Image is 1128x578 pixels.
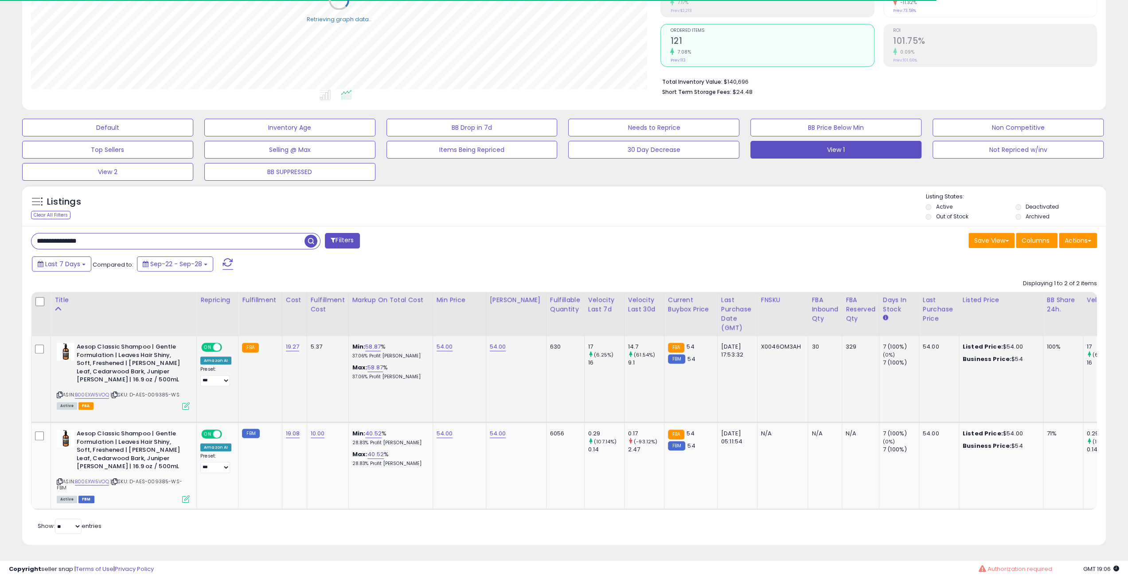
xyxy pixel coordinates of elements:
[352,364,426,380] div: %
[352,374,426,380] p: 37.06% Profit [PERSON_NAME]
[32,256,91,272] button: Last 7 Days
[550,295,581,314] div: Fulfillable Quantity
[897,49,915,55] small: 0.09%
[1087,446,1123,454] div: 0.14
[634,438,657,445] small: (-93.12%)
[893,36,1097,48] h2: 101.75%
[628,343,664,351] div: 14.7
[594,438,617,445] small: (107.14%)
[200,295,234,305] div: Repricing
[668,343,684,353] small: FBA
[386,141,558,159] button: Items Being Repriced
[963,442,1011,450] b: Business Price:
[721,343,750,359] div: [DATE] 17:53:32
[352,295,429,305] div: Markup on Total Cost
[588,430,624,438] div: 0.29
[670,28,874,33] span: Ordered Items
[57,402,77,410] span: All listings currently available for purchase on Amazon
[367,363,383,372] a: 58.87
[78,402,94,410] span: FBA
[242,343,258,353] small: FBA
[367,450,384,459] a: 40.52
[242,295,278,305] div: Fulfillment
[936,203,952,210] label: Active
[75,391,109,399] a: B00EXW5VOQ
[93,260,133,269] span: Compared to:
[687,342,694,351] span: 54
[674,49,691,55] small: 7.08%
[76,565,113,573] a: Terms of Use
[668,430,684,439] small: FBA
[670,8,691,13] small: Prev: $2,213
[57,430,190,502] div: ASIN:
[1026,203,1059,210] label: Deactivated
[925,193,1106,201] p: Listing States:
[352,342,366,351] b: Min:
[1093,351,1112,358] small: (6.25%)
[1047,295,1079,314] div: BB Share 24h.
[963,342,1003,351] b: Listed Price:
[352,440,426,446] p: 28.83% Profit [PERSON_NAME]
[883,359,919,367] div: 7 (100%)
[22,141,193,159] button: Top Sellers
[687,355,695,363] span: 54
[883,430,919,438] div: 7 (100%)
[812,343,835,351] div: 30
[893,28,1097,33] span: ROI
[200,366,231,386] div: Preset:
[490,429,506,438] a: 54.00
[365,429,382,438] a: 40.52
[963,442,1036,450] div: $54
[761,343,801,351] div: X0046OM3AH
[352,461,426,467] p: 28.83% Profit [PERSON_NAME]
[732,88,752,96] span: $24.48
[437,429,453,438] a: 54.00
[634,351,655,358] small: (61.54%)
[22,119,193,136] button: Default
[77,343,184,386] b: Aesop Classic Shampoo | Gentle Formulation | Leaves Hair Shiny, Soft, Freshened | [PERSON_NAME] L...
[1047,343,1076,351] div: 100%
[77,430,184,473] b: Aesop Classic Shampoo | Gentle Formulation | Leaves Hair Shiny, Soft, Freshened | [PERSON_NAME] L...
[721,430,750,446] div: [DATE] 05:11:54
[687,429,694,438] span: 54
[812,430,835,438] div: N/A
[437,342,453,351] a: 54.00
[286,342,300,351] a: 19.27
[963,295,1039,305] div: Listed Price
[883,314,888,322] small: Days In Stock.
[923,343,952,351] div: 54.00
[57,496,77,503] span: All listings currently available for purchase on Amazon
[325,233,359,248] button: Filters
[490,295,543,305] div: [PERSON_NAME]
[933,119,1104,136] button: Non Competitive
[352,450,426,467] div: %
[242,429,259,438] small: FBM
[893,58,917,63] small: Prev: 101.66%
[761,430,801,438] div: N/A
[668,295,714,314] div: Current Buybox Price
[352,429,366,438] b: Min:
[670,58,685,63] small: Prev: 113
[1023,279,1097,288] div: Displaying 1 to 2 of 2 items
[307,15,371,23] div: Retrieving graph data..
[812,295,838,323] div: FBA inbound Qty
[386,119,558,136] button: BB Drop in 7d
[437,295,482,305] div: Min Price
[687,442,695,450] span: 54
[57,430,74,447] img: 41nLtn6tKuL._SL40_.jpg
[57,343,74,361] img: 41nLtn6tKuL._SL40_.jpg
[883,295,915,314] div: Days In Stock
[963,430,1036,438] div: $54.00
[110,391,180,398] span: | SKU: D-AES-009385-WS
[568,119,739,136] button: Needs to Reprice
[200,453,231,473] div: Preset:
[936,213,968,220] label: Out of Stock
[352,343,426,359] div: %
[204,119,375,136] button: Inventory Age
[670,36,874,48] h2: 121
[352,430,426,446] div: %
[204,141,375,159] button: Selling @ Max
[628,446,664,454] div: 2.47
[923,295,955,323] div: Last Purchase Price
[846,295,875,323] div: FBA Reserved Qty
